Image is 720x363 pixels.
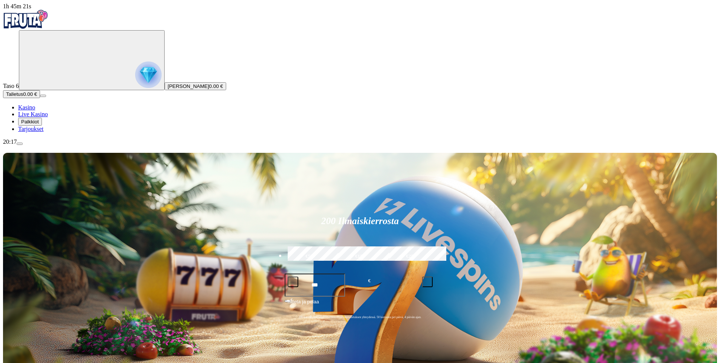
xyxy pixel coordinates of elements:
[18,126,43,132] a: Tarjoukset
[286,245,333,267] label: €50
[6,91,23,97] span: Talletus
[18,111,48,117] a: Live Kasino
[18,104,35,111] a: Kasino
[287,298,319,312] span: Talleta ja pelaa
[23,91,37,97] span: 0.00 €
[291,297,293,302] span: €
[135,62,162,88] img: reward progress
[165,82,226,90] button: [PERSON_NAME]0.00 €
[17,143,23,145] button: menu
[3,83,19,89] span: Taso 6
[368,277,370,285] span: €
[3,90,40,98] button: Talletusplus icon0.00 €
[209,83,223,89] span: 0.00 €
[285,298,436,312] button: Talleta ja pelaa
[19,30,165,90] button: reward progress
[288,277,298,287] button: minus icon
[40,95,46,97] button: menu
[3,104,717,132] nav: Main menu
[3,23,48,30] a: Fruta
[422,277,433,287] button: plus icon
[18,118,42,126] button: Palkkiot
[21,119,39,125] span: Palkkiot
[168,83,209,89] span: [PERSON_NAME]
[387,245,434,267] label: €250
[3,138,17,145] span: 20:17
[336,245,383,267] label: €150
[3,10,48,29] img: Fruta
[3,3,31,9] span: user session time
[3,10,717,132] nav: Primary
